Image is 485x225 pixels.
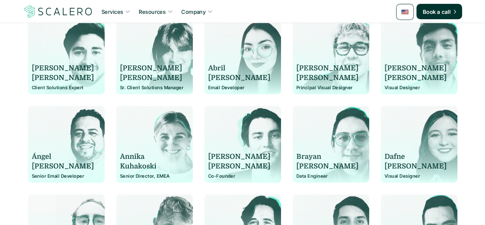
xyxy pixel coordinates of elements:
[23,5,94,18] a: Scalero company logotype
[401,8,409,16] img: 🇺🇸
[32,85,101,90] p: Client Solutions Expert
[102,8,123,16] p: Services
[208,162,270,171] p: [PERSON_NAME]
[385,162,447,171] p: [PERSON_NAME]
[296,173,365,179] p: Data Engineer
[120,85,189,90] p: Sr. Client Solutions Manager
[120,173,189,179] p: Senior Director, EMEA
[120,162,182,171] p: Kuhakoski
[385,85,454,90] p: Visual Designer
[385,173,454,179] p: Visual Designer
[32,73,94,83] p: [PERSON_NAME]
[296,73,358,83] p: [PERSON_NAME]
[32,63,94,73] p: [PERSON_NAME]
[385,73,447,83] p: [PERSON_NAME]
[416,4,462,19] a: Book a call
[208,73,270,83] p: [PERSON_NAME]
[296,85,365,90] p: Principal Visual Designer
[120,152,182,162] p: Annika
[32,173,101,179] p: Senior Email Developer
[385,63,447,73] p: [PERSON_NAME]
[23,4,94,19] img: Scalero company logotype
[208,173,277,179] p: Co-Founder
[208,85,277,90] p: Email Developer
[423,8,450,16] p: Book a call
[32,152,94,162] p: Ángel
[208,152,270,162] p: [PERSON_NAME]
[296,162,358,171] p: [PERSON_NAME]
[32,162,94,171] p: [PERSON_NAME]
[208,63,270,73] p: Abril
[181,8,206,16] p: Company
[296,152,358,162] p: Brayan
[120,63,182,73] p: [PERSON_NAME]
[139,8,166,16] p: Resources
[296,63,358,73] p: [PERSON_NAME]
[385,152,447,162] p: Dafne
[120,73,182,83] p: [PERSON_NAME]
